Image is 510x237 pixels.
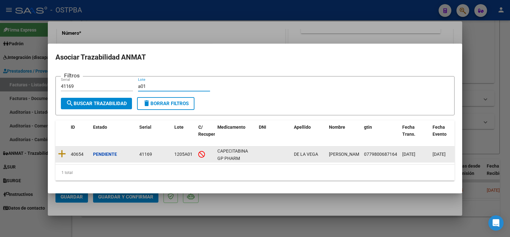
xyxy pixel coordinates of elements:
[139,152,152,157] span: 41169
[433,152,446,157] span: [DATE]
[91,120,137,148] datatable-header-cell: Estado
[174,152,193,157] span: 1205A01
[93,125,107,130] span: Estado
[55,51,455,63] h2: Asociar Trazabilidad ANMAT
[55,165,455,181] div: 1 total
[291,120,326,148] datatable-header-cell: Apellido
[294,152,318,157] span: DE LA VEGA
[71,125,75,130] span: ID
[66,101,127,106] span: Buscar Trazabilidad
[71,152,84,157] span: 40654
[215,120,256,148] datatable-header-cell: Medicamento
[137,120,172,148] datatable-header-cell: Serial
[68,120,91,148] datatable-header-cell: ID
[364,125,372,130] span: gtin
[61,98,132,109] button: Buscar Trazabilidad
[402,125,415,137] span: Fecha Trans.
[256,120,291,148] datatable-header-cell: DNI
[139,125,151,130] span: Serial
[196,120,215,148] datatable-header-cell: C/ Recupero
[198,125,218,137] span: C/ Recupero
[172,120,196,148] datatable-header-cell: Lote
[137,97,194,110] button: Borrar Filtros
[433,125,447,137] span: Fecha Evento
[326,120,361,148] datatable-header-cell: Nombre
[61,71,83,80] h3: Filtros
[361,120,400,148] datatable-header-cell: gtin
[430,120,460,148] datatable-header-cell: Fecha Evento
[217,148,248,161] span: CAPECITABINA GP PHARM
[488,215,504,231] div: Open Intercom Messenger
[66,99,74,107] mat-icon: search
[143,99,150,107] mat-icon: delete
[259,125,266,130] span: DNI
[93,152,117,157] strong: Pendiente
[364,152,400,157] span: 07798006871641
[217,125,245,130] span: Medicamento
[174,125,184,130] span: Lote
[329,125,345,130] span: Nombre
[143,101,189,106] span: Borrar Filtros
[294,125,311,130] span: Apellido
[400,120,430,148] datatable-header-cell: Fecha Trans.
[402,152,415,157] span: [DATE]
[329,152,363,157] span: HECTOR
